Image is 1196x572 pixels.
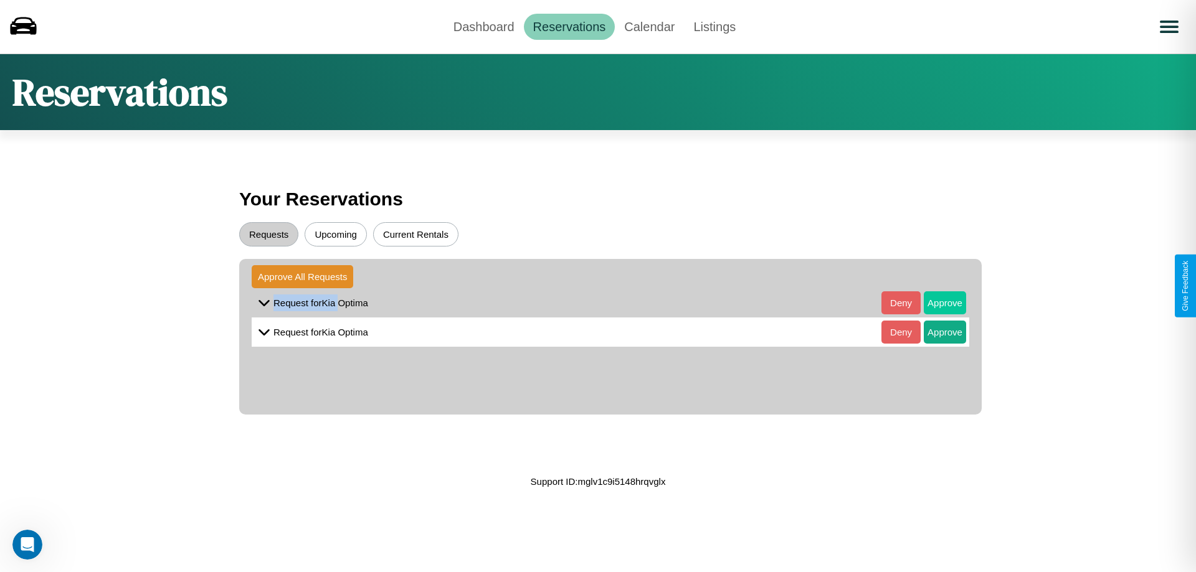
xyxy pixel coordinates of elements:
iframe: Intercom live chat [12,530,42,560]
a: Dashboard [444,14,524,40]
button: Deny [881,321,921,344]
a: Calendar [615,14,684,40]
h3: Your Reservations [239,182,957,216]
p: Request for Kia Optima [273,324,368,340]
button: Requests [239,222,298,246]
button: Upcoming [305,222,367,246]
a: Reservations [524,14,615,40]
button: Approve [924,291,966,314]
h1: Reservations [12,67,227,118]
p: Support ID: mglv1c9i5148hrqvglx [531,473,666,490]
button: Current Rentals [373,222,458,246]
button: Open menu [1152,9,1187,44]
p: Request for Kia Optima [273,294,368,311]
button: Approve All Requests [252,265,353,288]
div: Give Feedback [1181,261,1190,311]
a: Listings [684,14,745,40]
button: Approve [924,321,966,344]
button: Deny [881,291,921,314]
